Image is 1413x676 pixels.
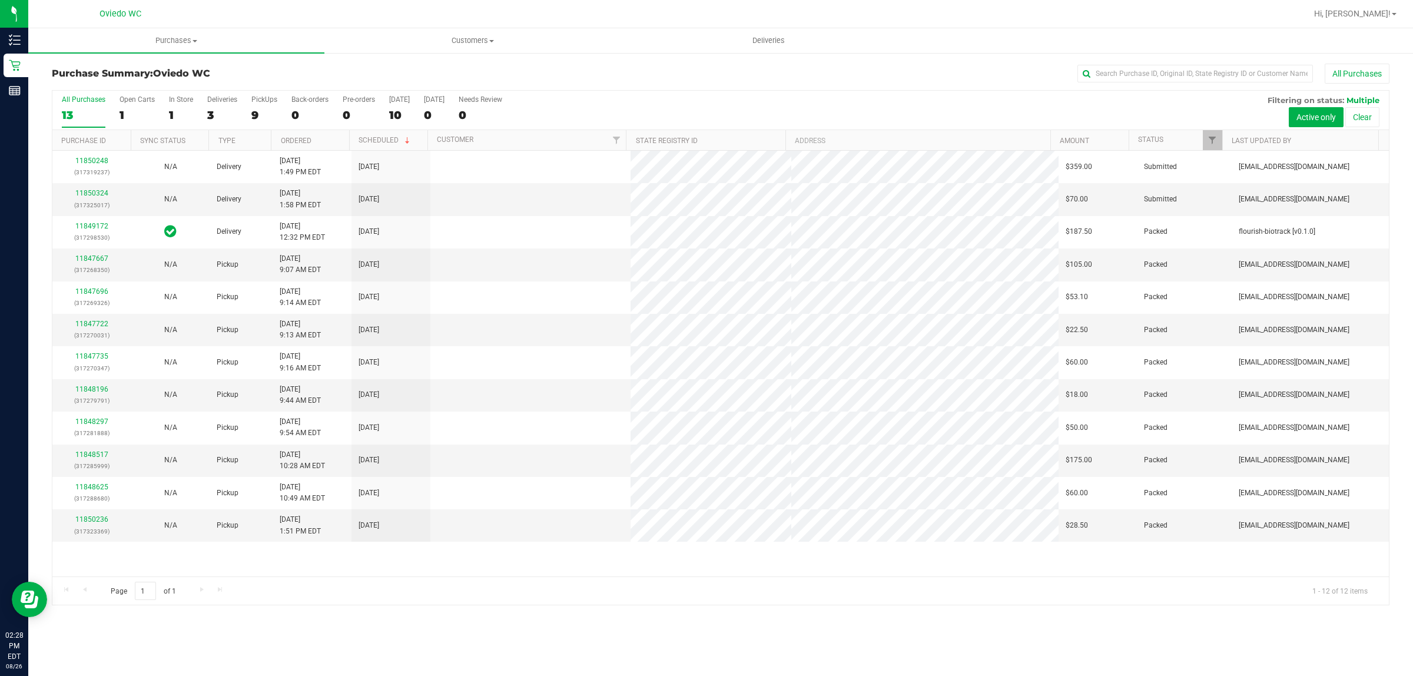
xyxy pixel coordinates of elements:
span: Not Applicable [164,163,177,171]
span: [EMAIL_ADDRESS][DOMAIN_NAME] [1239,488,1349,499]
span: Not Applicable [164,358,177,366]
a: State Registry ID [636,137,698,145]
span: Multiple [1346,95,1379,105]
span: $187.50 [1066,226,1092,237]
button: N/A [164,488,177,499]
span: $359.00 [1066,161,1092,173]
span: [DATE] 10:49 AM EDT [280,482,325,504]
div: 3 [207,108,237,122]
button: N/A [164,520,177,531]
span: Submitted [1144,161,1177,173]
span: Pickup [217,259,238,270]
a: Scheduled [359,136,412,144]
span: [DATE] [359,389,379,400]
iframe: Resource center [12,582,47,617]
p: (317325017) [59,200,124,211]
a: Filter [606,130,626,150]
span: Oviedo WC [153,68,210,79]
span: Not Applicable [164,423,177,432]
span: [DATE] [359,455,379,466]
span: Hi, [PERSON_NAME]! [1314,9,1391,18]
inline-svg: Inventory [9,34,21,46]
span: Deliveries [737,35,801,46]
span: [DATE] [359,324,379,336]
button: N/A [164,357,177,368]
div: 1 [120,108,155,122]
div: [DATE] [389,95,410,104]
span: 1 - 12 of 12 items [1303,582,1377,599]
div: Pre-orders [343,95,375,104]
inline-svg: Reports [9,85,21,97]
span: Page of 1 [101,582,185,600]
span: $50.00 [1066,422,1088,433]
a: Customer [437,135,473,144]
div: Open Carts [120,95,155,104]
span: [DATE] 1:49 PM EDT [280,155,321,178]
span: [DATE] 9:14 AM EDT [280,286,321,309]
span: Not Applicable [164,456,177,464]
a: 11848297 [75,417,108,426]
span: flourish-biotrack [v0.1.0] [1239,226,1315,237]
span: [EMAIL_ADDRESS][DOMAIN_NAME] [1239,520,1349,531]
span: Not Applicable [164,293,177,301]
h3: Purchase Summary: [52,68,497,79]
button: N/A [164,291,177,303]
p: (317298530) [59,232,124,243]
p: 02:28 PM EDT [5,630,23,662]
a: Last Updated By [1232,137,1291,145]
a: Purchases [28,28,324,53]
span: [DATE] [359,259,379,270]
p: 08/26 [5,662,23,671]
p: (317270347) [59,363,124,374]
span: Customers [325,35,620,46]
span: Packed [1144,324,1167,336]
button: All Purchases [1325,64,1389,84]
span: Delivery [217,194,241,205]
span: Pickup [217,422,238,433]
span: [DATE] [359,488,379,499]
a: Type [218,137,235,145]
span: Packed [1144,226,1167,237]
a: 11847722 [75,320,108,328]
span: [DATE] [359,422,379,433]
a: 11850236 [75,515,108,523]
span: Pickup [217,357,238,368]
span: Packed [1144,389,1167,400]
p: (317281888) [59,428,124,439]
span: $53.10 [1066,291,1088,303]
span: $28.50 [1066,520,1088,531]
span: [EMAIL_ADDRESS][DOMAIN_NAME] [1239,324,1349,336]
span: [DATE] 9:54 AM EDT [280,416,321,439]
p: (317319237) [59,167,124,178]
span: [DATE] 9:16 AM EDT [280,351,321,373]
span: Packed [1144,357,1167,368]
span: [DATE] [359,520,379,531]
span: Pickup [217,488,238,499]
span: $22.50 [1066,324,1088,336]
span: [DATE] 9:07 AM EDT [280,253,321,276]
div: 13 [62,108,105,122]
button: N/A [164,422,177,433]
span: Not Applicable [164,195,177,203]
span: Oviedo WC [99,9,141,19]
span: Filtering on status: [1268,95,1344,105]
span: [EMAIL_ADDRESS][DOMAIN_NAME] [1239,194,1349,205]
span: [DATE] 9:44 AM EDT [280,384,321,406]
span: Submitted [1144,194,1177,205]
span: Packed [1144,488,1167,499]
button: Active only [1289,107,1344,127]
a: Amount [1060,137,1089,145]
span: [EMAIL_ADDRESS][DOMAIN_NAME] [1239,161,1349,173]
span: [DATE] [359,291,379,303]
span: Packed [1144,422,1167,433]
span: [DATE] [359,194,379,205]
span: Pickup [217,455,238,466]
a: 11850324 [75,189,108,197]
span: [DATE] [359,161,379,173]
div: 9 [251,108,277,122]
span: $18.00 [1066,389,1088,400]
div: Needs Review [459,95,502,104]
span: $105.00 [1066,259,1092,270]
div: All Purchases [62,95,105,104]
span: $60.00 [1066,357,1088,368]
